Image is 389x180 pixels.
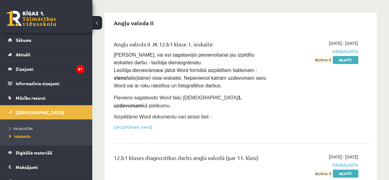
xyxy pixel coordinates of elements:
a: Sākums [8,33,85,47]
a: Izlabotās [9,134,86,139]
a: Neizpildītās [9,126,86,131]
strong: 1. uzdevumam [114,95,242,108]
a: Skatīt [333,56,358,64]
a: [DEMOGRAPHIC_DATA] [8,105,85,119]
span: [DEMOGRAPHIC_DATA] [16,110,64,115]
legend: Informatīvie ziņojumi [16,76,85,90]
a: Ziņojumi61 [8,62,85,76]
span: Aizpildāmo Word dokumentu vari atrast šeit - [114,114,212,119]
a: Digitālie materiāli [8,146,85,160]
a: [URL][DOMAIN_NAME] [114,125,152,130]
a: Informatīvie ziņojumi [8,76,85,90]
span: [PERSON_NAME], vai esi sagatavojis pievienošanai jau izpildītu ieskaites darbu - lasītāja dienasg... [114,52,268,88]
strong: viens [114,75,126,81]
span: Pievieno sagatavoto Word failu [DEMOGRAPHIC_DATA] kā pielikumu. [114,95,242,108]
i: 61 [76,65,85,73]
div: Angļu valoda II JK 12.b1 klase 1. ieskaite [114,40,274,51]
legend: Ziņojumi [16,62,85,76]
a: Skatīt [333,170,358,178]
div: 12.b1 klases diagnostikas darbs angļu valodā (par 11. klasi) [114,154,274,165]
span: Pārbaudīta [283,162,358,168]
span: Sākums [16,37,31,43]
span: Izlabotās [9,134,31,139]
a: Aktuāli [8,47,85,62]
span: Atzīme: 9 [314,170,332,177]
h2: Angļu valoda II [108,16,160,30]
span: Aktuāli [16,52,30,57]
a: Maksājumi [8,160,85,174]
a: Rīgas 1. Tālmācības vidusskola [7,11,56,26]
span: Pārbaudīta [283,48,358,55]
span: Mācību resursi [16,95,46,101]
span: Atzīme: 8 [314,57,332,63]
span: [DATE] - [DATE] [329,40,358,46]
a: Mācību resursi [8,91,85,105]
span: Digitālie materiāli [16,150,52,155]
span: [DATE] - [DATE] [329,154,358,160]
span: Neizpildītās [9,126,33,131]
legend: Maksājumi [16,160,85,174]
